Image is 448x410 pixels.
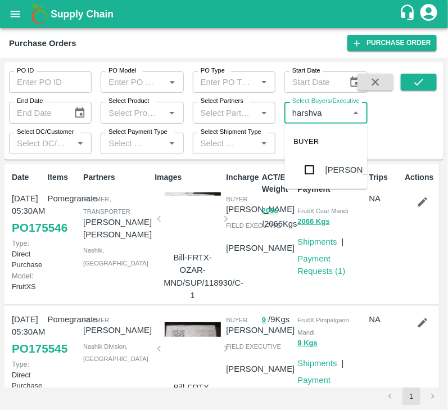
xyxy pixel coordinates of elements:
[12,192,43,218] p: [DATE] 05:30AM
[17,128,74,137] label: Select DC/Customer
[369,172,401,183] p: Trips
[298,359,337,368] a: Shipments
[226,242,295,254] p: [PERSON_NAME]
[201,128,261,137] label: Select Shipment Type
[298,376,346,397] a: Payment Requests (1)
[285,128,368,155] div: BUYER
[9,71,92,93] input: Enter PO ID
[292,66,320,75] label: Start Date
[201,66,225,75] label: PO Type
[288,105,345,120] input: Select Buyers/Executive
[257,75,271,89] button: Open
[257,106,271,120] button: Open
[226,203,295,215] p: [PERSON_NAME]
[83,343,148,362] span: Nashik Division , [GEOGRAPHIC_DATA]
[226,343,281,350] span: field executive
[12,239,29,247] span: Type:
[9,36,76,51] div: Purchase Orders
[402,388,420,406] button: page 1
[108,97,149,106] label: Select Product
[12,238,43,271] p: Direct Purchase
[12,136,70,151] input: Select DC/Customer
[226,196,247,202] span: buyer
[349,106,363,120] button: Close
[399,4,419,24] div: customer-support
[104,136,147,151] input: Select Payment Type
[17,66,34,75] label: PO ID
[108,128,168,137] label: Select Payment Type
[257,136,271,151] button: Open
[165,106,179,120] button: Open
[28,3,51,25] img: logo
[298,215,330,228] button: 2066 Kgs
[73,136,88,151] button: Open
[201,97,243,106] label: Select Partners
[12,271,43,292] p: FruitXS
[262,313,293,326] p: / 9 Kgs
[17,97,43,106] label: End Date
[12,272,33,280] span: Model:
[298,208,349,214] span: FruitX Ozar Mandi
[2,1,28,27] button: open drawer
[83,317,109,323] span: Farmer
[12,359,43,391] p: Direct Purchase
[226,317,247,323] span: buyer
[196,105,254,120] input: Select Partners
[284,71,340,93] input: Start Date
[12,339,67,359] a: PO175545
[48,172,79,183] p: Items
[262,204,293,230] p: / 2066 Kgs
[196,75,254,89] input: Enter PO Type
[379,388,444,406] nav: pagination navigation
[262,314,266,327] button: 9
[165,75,179,89] button: Open
[262,205,278,218] button: 2066
[83,196,130,215] span: Farmer, Transporter
[345,71,366,93] button: Choose date
[108,66,137,75] label: PO Model
[226,222,281,229] span: field executive
[262,172,293,195] p: ACT/EXP Weight
[337,231,344,248] div: |
[298,237,337,246] a: Shipments
[405,172,436,183] p: Actions
[298,337,318,350] button: 9 Kgs
[292,97,360,106] label: Select Buyers/Executive
[12,360,29,368] span: Type:
[48,313,79,326] p: Pomegranate
[12,218,67,238] a: PO175546
[83,172,150,183] p: Partners
[226,324,295,336] p: [PERSON_NAME]
[12,172,43,183] p: Date
[347,35,437,51] a: Purchase Order
[48,192,79,205] p: Pomegranate
[325,164,394,176] div: [PERSON_NAME]
[419,2,439,26] div: account of current user
[337,353,344,370] div: |
[369,313,401,326] p: NA
[9,102,65,123] input: End Date
[298,254,346,276] a: Payment Requests (1)
[164,251,221,301] p: Bill-FRTX-OZAR-MND/SUP/118930/C-1
[298,317,350,336] span: FruitX Pimpalgaon Mandi
[165,136,179,151] button: Open
[83,247,148,266] span: Nashik , [GEOGRAPHIC_DATA]
[226,363,295,375] p: [PERSON_NAME]
[369,192,401,205] p: NA
[196,136,239,151] input: Select Shipment Type
[51,8,114,20] b: Supply Chain
[12,313,43,339] p: [DATE] 05:30AM
[83,324,152,336] p: [PERSON_NAME]
[155,172,221,183] p: Images
[51,6,399,22] a: Supply Chain
[226,172,257,183] p: Incharge
[104,105,161,120] input: Select Product
[69,102,90,124] button: Choose date
[83,216,152,241] p: [PERSON_NAME] [PERSON_NAME]
[104,75,161,89] input: Enter PO Model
